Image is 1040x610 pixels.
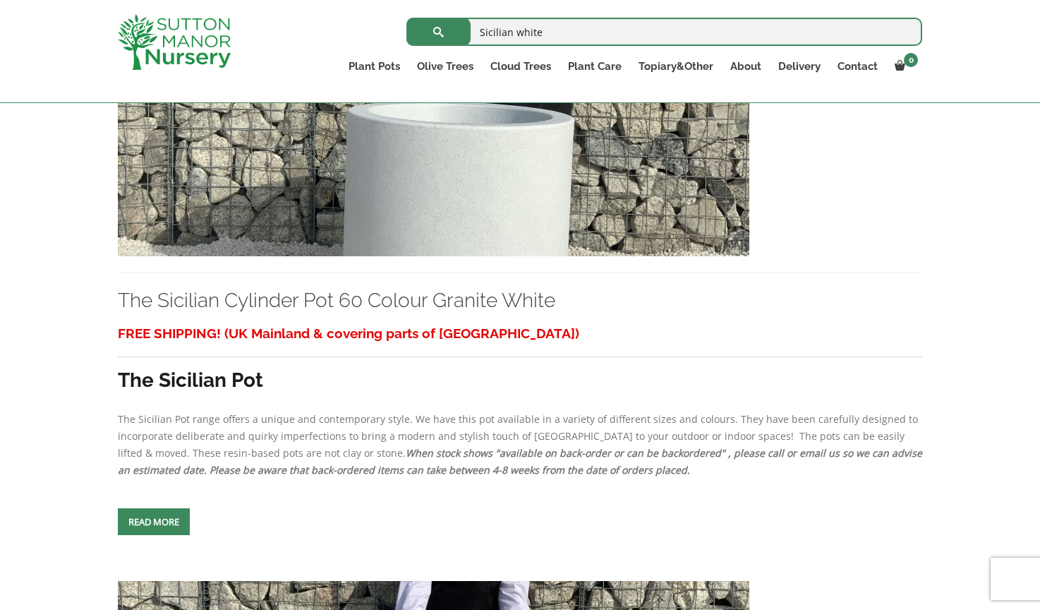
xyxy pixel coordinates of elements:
[118,14,231,70] img: logo
[829,56,886,76] a: Contact
[482,56,560,76] a: Cloud Trees
[118,446,922,477] em: When stock shows "available on back-order or can be backordered" , please call or email us so we ...
[409,56,482,76] a: Olive Trees
[340,56,409,76] a: Plant Pots
[118,321,922,479] div: The Sicilian Pot range offers a unique and contemporary style. We have this pot available in a va...
[722,56,770,76] a: About
[904,53,918,67] span: 0
[118,321,922,347] h3: FREE SHIPPING! (UK Mainland & covering parts of [GEOGRAPHIC_DATA])
[770,56,829,76] a: Delivery
[118,369,263,392] strong: The Sicilian Pot
[886,56,922,76] a: 0
[118,508,190,535] a: Read more
[560,56,630,76] a: Plant Care
[406,18,922,46] input: Search...
[630,56,722,76] a: Topiary&Other
[118,97,749,110] a: The Sicilian Cylinder Pot 60 Colour Granite White
[118,289,555,312] a: The Sicilian Cylinder Pot 60 Colour Granite White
